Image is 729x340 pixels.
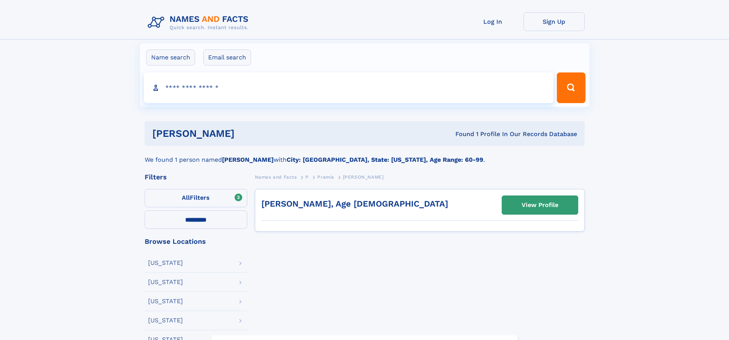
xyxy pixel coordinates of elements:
[203,49,251,66] label: Email search
[522,196,558,214] div: View Profile
[148,260,183,266] div: [US_STATE]
[343,174,384,180] span: [PERSON_NAME]
[502,196,578,214] a: View Profile
[524,12,585,31] a: Sign Up
[305,174,309,180] span: P
[145,12,255,33] img: Logo Names and Facts
[146,49,195,66] label: Name search
[145,174,247,181] div: Filters
[305,172,309,182] a: P
[148,317,183,324] div: [US_STATE]
[345,130,577,138] div: Found 1 Profile In Our Records Database
[145,189,247,207] label: Filters
[145,146,585,164] div: We found 1 person named with .
[462,12,524,31] a: Log In
[222,156,274,163] b: [PERSON_NAME]
[152,129,345,138] h1: [PERSON_NAME]
[148,279,183,285] div: [US_STATE]
[144,72,554,103] input: search input
[261,199,448,209] a: [PERSON_NAME], Age [DEMOGRAPHIC_DATA]
[145,238,247,245] div: Browse Locations
[255,172,297,182] a: Names and Facts
[148,298,183,304] div: [US_STATE]
[557,72,585,103] button: Search Button
[182,194,190,201] span: All
[317,172,334,182] a: Pramis
[317,174,334,180] span: Pramis
[287,156,483,163] b: City: [GEOGRAPHIC_DATA], State: [US_STATE], Age Range: 60-99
